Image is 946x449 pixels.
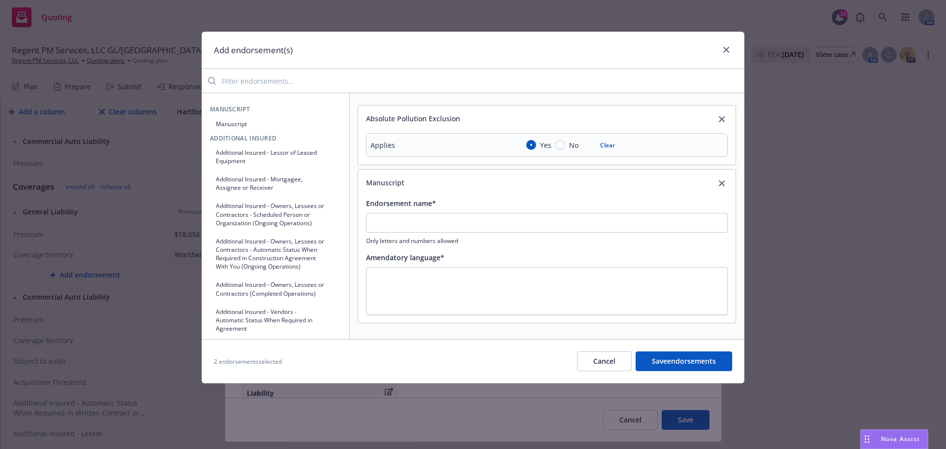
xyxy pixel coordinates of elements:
span: No [569,140,578,150]
a: close [716,113,728,125]
span: Only letters and numbers allowed [366,237,728,245]
div: Drag to move [861,430,873,449]
span: Yes [540,140,551,150]
button: Nova Assist [860,429,928,449]
a: close [720,44,732,56]
div: Absolute Pollution Exclusion [366,113,460,125]
button: Cancel [577,351,632,371]
span: Endorsement name* [366,199,436,208]
span: Nova Assist [881,435,920,443]
input: Yes [526,140,536,150]
h1: Add endorsement(s) [214,44,293,57]
button: Manuscript [210,116,341,132]
span: Amendatory language* [366,253,444,262]
button: Additional Insured - Vendors - Automatic Status When Required in Agreement [210,304,341,337]
button: Additional Insured - Mortgagee, Assignee or Receiver [210,171,341,196]
input: Filter endorsements... [216,71,744,91]
button: Additional Insured - Owners, Lessees or Contractors - Scheduled Person or Organization (Ongoing O... [210,198,341,231]
button: Additional Insured - Owners, Lessees or Contractors - Automatic Status When Required in Construct... [210,233,341,275]
svg: Search [208,77,216,85]
input: No [555,140,565,150]
button: Additional Insured - State or Governmental Agency or Subdivision or Political Subdivision - Permi... [210,339,341,380]
button: Saveendorsements [636,351,732,371]
span: Additional Insured [210,134,341,142]
a: close [716,177,728,189]
span: Manuscript [210,105,341,113]
button: Clear [594,138,621,152]
button: Additional Insured - Owners, Lessees or Contractors (Completed Operations) [210,276,341,301]
span: 2 endorsements selected [214,357,282,366]
div: Manuscript [366,177,404,189]
button: Additional Insured - Lessor of Leased Equipment [210,144,341,169]
div: Applies [371,140,395,150]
